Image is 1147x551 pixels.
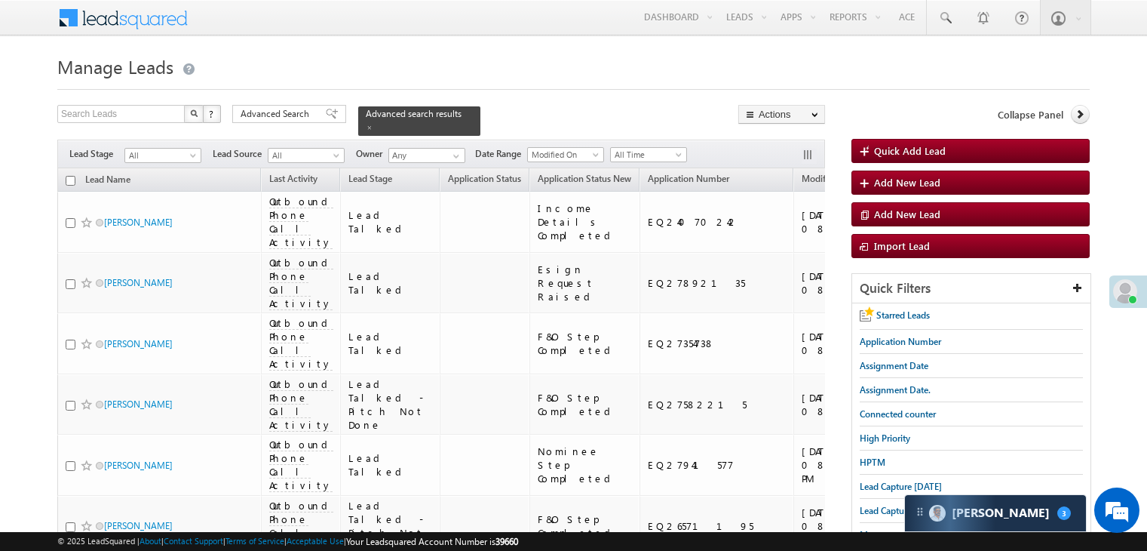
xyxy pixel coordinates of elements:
div: EQ24070242 [648,215,787,229]
a: Show All Items [445,149,464,164]
a: All [268,148,345,163]
span: Assignment Date. [860,384,931,396]
span: Modified On [802,173,852,184]
button: ? [203,105,221,123]
div: EQ27892135 [648,276,787,290]
span: Import Lead [874,239,930,252]
span: Messages [860,529,898,540]
div: F&O Step Completed [538,391,633,418]
a: Terms of Service [225,536,284,546]
span: Date Range [475,147,527,161]
a: Acceptable Use [287,536,344,546]
a: [PERSON_NAME] [104,460,173,471]
a: [PERSON_NAME] [104,217,173,228]
a: Application Status New [530,171,639,190]
img: carter-drag [914,506,926,518]
span: Lead Capture [DATE] [860,481,942,492]
div: EQ27582215 [648,398,787,411]
span: Outbound Phone Call Activity [269,377,333,432]
div: Lead Talked - Pitch Not Done [348,377,434,432]
span: All [268,149,340,162]
span: Connected counter [860,408,936,420]
span: Outbound Phone Call Activity [269,438,333,492]
span: Add New Lead [874,208,940,220]
div: [DATE] 08:24 PM [802,208,888,235]
span: Quick Add Lead [874,144,946,157]
span: Owner [356,147,388,161]
div: Lead Talked [348,269,434,297]
div: Quick Filters [852,274,1090,303]
a: [PERSON_NAME] [104,338,173,349]
img: Search [190,109,198,117]
span: Advanced Search [241,107,314,121]
span: Collapse Panel [998,108,1063,122]
span: Application Status New [538,173,631,184]
span: Application Status [448,173,521,184]
a: Application Number [640,171,737,190]
a: [PERSON_NAME] [104,277,173,288]
span: Assignment Date [860,360,928,371]
div: [DATE] 08:22 PM [802,391,888,418]
span: Lead Stage [69,147,124,161]
a: Modified On [794,171,860,190]
span: Lead Source [213,147,268,161]
span: Add New Lead [874,176,940,189]
div: Lead Talked [348,208,434,235]
span: All Time [611,148,682,162]
span: Application Number [648,173,729,184]
span: ? [209,107,216,120]
a: Last Activity [262,171,325,190]
a: [PERSON_NAME] [104,399,173,410]
a: Modified On [527,147,604,162]
div: F&O Step Completed [538,513,633,540]
a: Lead Stage [341,171,400,190]
div: Lead Talked [348,451,434,479]
span: Lead Stage [348,173,392,184]
div: EQ27941577 [648,458,787,472]
a: All Time [610,147,687,162]
span: Your Leadsquared Account Number is [346,536,518,547]
span: Outbound Phone Call Activity [269,195,333,249]
div: Income Details Completed [538,202,633,242]
a: About [140,536,161,546]
span: All [125,149,197,162]
span: HPTM [860,457,885,468]
span: © 2025 LeadSquared | | | | | [57,534,518,549]
span: Lead Capture [DATE] [860,505,942,516]
div: EQ26571195 [648,519,787,533]
a: [PERSON_NAME] [104,520,173,531]
a: Contact Support [164,536,223,546]
span: 39660 [495,536,518,547]
div: Nominee Step Completed [538,445,633,485]
span: Application Number [860,336,941,347]
div: Esign Request Raised [538,263,633,303]
span: Advanced search results [366,108,462,119]
a: Lead Name [78,171,138,191]
span: Outbound Phone Call Activity [269,256,333,310]
div: [DATE] 08:21 PM [802,445,888,485]
span: Manage Leads [57,54,173,78]
a: Application Status [440,171,529,190]
span: Outbound Phone Call Activity [269,316,333,371]
span: High Priority [860,432,910,444]
div: [DATE] 08:23 PM [802,330,888,357]
div: [DATE] 08:23 PM [802,269,888,297]
div: Lead Talked [348,330,434,357]
div: [DATE] 08:21 PM [802,506,888,546]
div: F&O Step Completed [538,330,633,357]
div: EQ27354738 [648,337,787,350]
input: Check all records [66,176,75,186]
span: Modified On [528,148,600,162]
input: Type to Search [388,148,465,163]
a: All [124,148,201,163]
div: carter-dragCarter[PERSON_NAME]3 [904,494,1087,532]
button: Actions [738,105,825,124]
span: 3 [1057,506,1071,520]
span: Starred Leads [876,309,930,321]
